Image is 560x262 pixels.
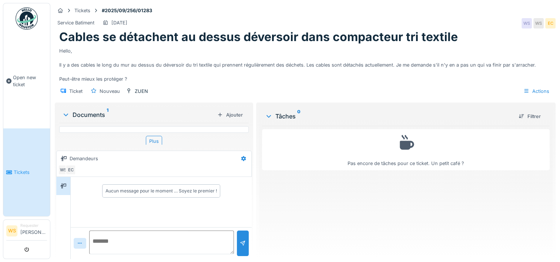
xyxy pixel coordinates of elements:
[520,86,553,97] div: Actions
[70,155,98,162] div: Demandeurs
[14,169,47,176] span: Tickets
[3,34,50,128] a: Open new ticket
[135,88,148,95] div: ZUEN
[99,7,155,14] strong: #2025/09/256/01283
[59,30,458,44] h1: Cables se détachent au dessus déversoir dans compacteur tri textile
[3,128,50,216] a: Tickets
[297,112,301,121] sup: 0
[267,132,545,167] div: Pas encore de tâches pour ce ticket. Un petit café ?
[62,110,214,119] div: Documents
[6,223,47,241] a: WS Requester[PERSON_NAME]
[74,7,90,14] div: Tickets
[13,74,47,88] span: Open new ticket
[265,112,513,121] div: Tâches
[105,188,217,194] div: Aucun message pour le moment … Soyez le premier !
[59,44,551,83] div: Hello, Il y a des cables le long du mur au dessus du déversoir du tri textile qui prennent réguli...
[20,223,47,239] li: [PERSON_NAME]
[111,19,127,26] div: [DATE]
[100,88,120,95] div: Nouveau
[66,165,76,175] div: EC
[146,136,162,147] div: Plus
[20,223,47,228] div: Requester
[69,88,83,95] div: Ticket
[58,165,68,175] div: WS
[107,110,108,119] sup: 1
[214,110,246,120] div: Ajouter
[533,18,544,28] div: WS
[522,18,532,28] div: WS
[516,111,544,121] div: Filtrer
[545,18,556,28] div: EC
[16,7,38,30] img: Badge_color-CXgf-gQk.svg
[6,225,17,236] li: WS
[57,19,94,26] div: Service Batiment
